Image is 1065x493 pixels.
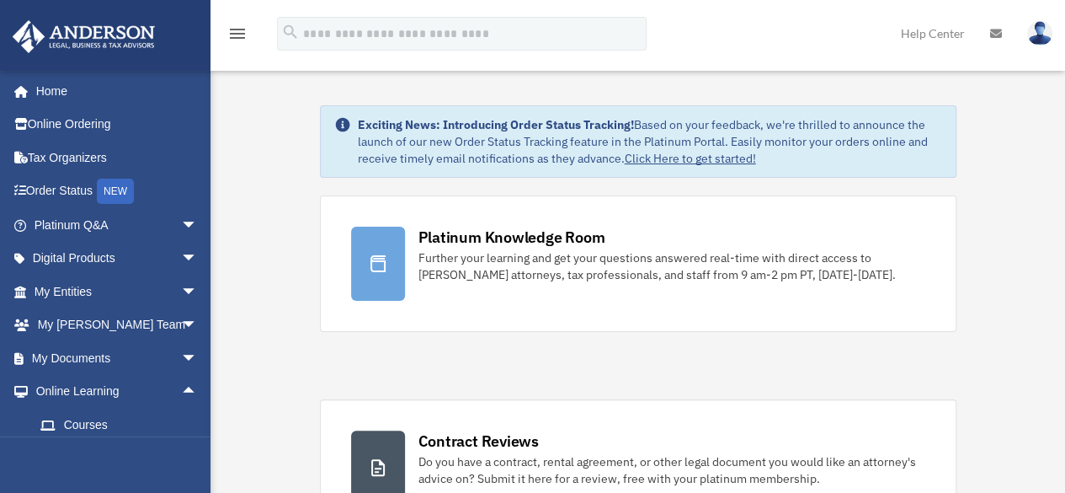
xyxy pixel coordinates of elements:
[12,341,223,375] a: My Documentsarrow_drop_down
[12,108,223,142] a: Online Ordering
[418,453,925,487] div: Do you have a contract, rental agreement, or other legal document you would like an attorney's ad...
[320,196,956,332] a: Platinum Knowledge Room Further your learning and get your questions answered real-time with dire...
[227,29,248,44] a: menu
[281,23,300,41] i: search
[1027,21,1052,46] img: User Pic
[358,116,942,167] div: Based on your feedback, we're thrilled to announce the launch of our new Order Status Tracking fe...
[12,208,223,242] a: Platinum Q&Aarrow_drop_down
[227,24,248,44] i: menu
[181,242,215,276] span: arrow_drop_down
[181,208,215,243] span: arrow_drop_down
[418,227,605,248] div: Platinum Knowledge Room
[12,242,223,276] a: Digital Productsarrow_drop_down
[97,179,134,204] div: NEW
[24,408,223,442] a: Courses
[12,275,223,308] a: My Entitiesarrow_drop_down
[12,375,223,409] a: Online Learningarrow_drop_up
[181,341,215,376] span: arrow_drop_down
[12,74,215,108] a: Home
[418,431,539,452] div: Contract Reviews
[181,275,215,309] span: arrow_drop_down
[12,308,223,342] a: My [PERSON_NAME] Teamarrow_drop_down
[418,249,925,283] div: Further your learning and get your questions answered real-time with direct access to [PERSON_NAM...
[12,174,223,209] a: Order StatusNEW
[181,308,215,343] span: arrow_drop_down
[358,117,634,132] strong: Exciting News: Introducing Order Status Tracking!
[8,20,160,53] img: Anderson Advisors Platinum Portal
[625,151,756,166] a: Click Here to get started!
[181,375,215,410] span: arrow_drop_up
[12,141,223,174] a: Tax Organizers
